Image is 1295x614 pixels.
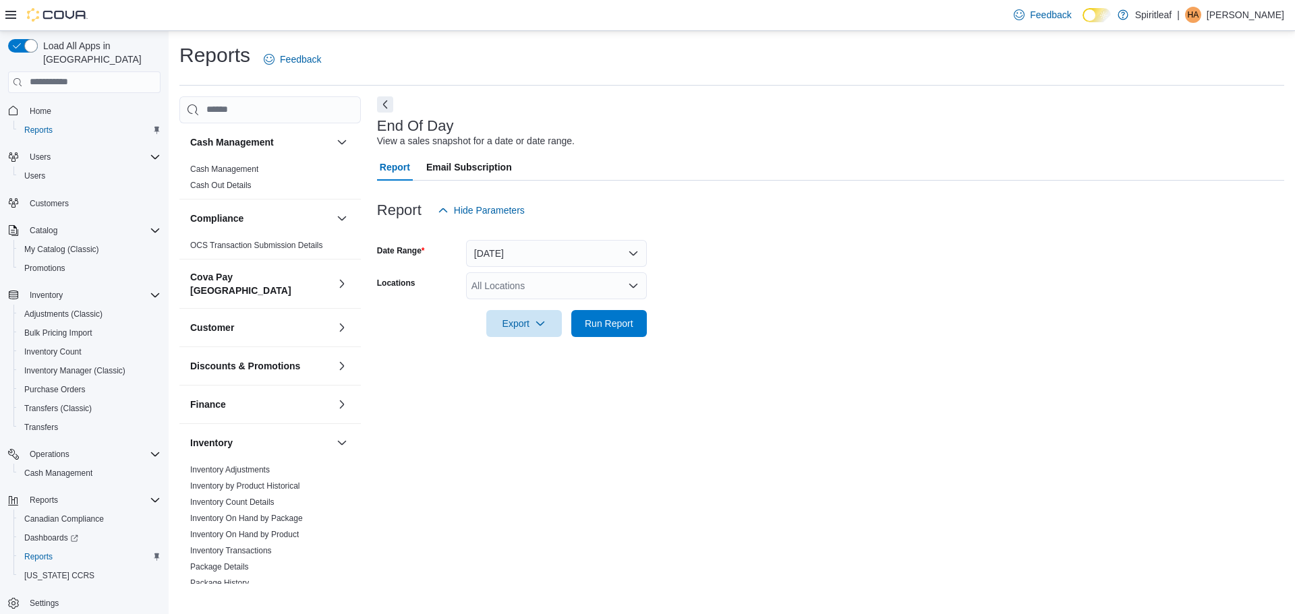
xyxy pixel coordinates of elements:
span: Canadian Compliance [24,514,104,524]
span: Catalog [30,225,57,236]
h3: Inventory [190,436,233,450]
div: View a sales snapshot for a date or date range. [377,134,575,148]
span: Purchase Orders [24,384,86,395]
button: Inventory [3,286,166,305]
button: Adjustments (Classic) [13,305,166,324]
span: OCS Transaction Submission Details [190,240,323,251]
span: Canadian Compliance [19,511,161,527]
p: [PERSON_NAME] [1207,7,1284,23]
p: | [1177,7,1180,23]
a: [US_STATE] CCRS [19,567,100,584]
button: Finance [190,398,331,411]
button: Export [486,310,562,337]
span: Dark Mode [1083,22,1083,23]
button: Reports [24,492,63,508]
button: [US_STATE] CCRS [13,566,166,585]
a: Reports [19,549,58,565]
a: Bulk Pricing Import [19,325,98,341]
span: Inventory [30,290,63,301]
a: Canadian Compliance [19,511,109,527]
button: Users [24,149,56,165]
a: Inventory On Hand by Package [190,514,303,523]
button: Cova Pay [GEOGRAPHIC_DATA] [190,270,331,297]
span: Run Report [585,317,633,330]
button: Discounts & Promotions [190,359,331,373]
button: Reports [13,121,166,140]
a: Cash Management [19,465,98,481]
span: Adjustments (Classic) [24,309,103,319]
span: Reports [24,125,53,135]
span: Inventory [24,287,161,303]
a: Adjustments (Classic) [19,306,108,322]
div: Compliance [179,237,361,259]
button: Compliance [190,212,331,225]
span: Transfers [24,422,58,433]
span: Package History [190,578,249,588]
button: Customer [334,319,350,336]
a: Inventory Count [19,344,87,360]
a: Inventory On Hand by Product [190,530,299,539]
span: Reports [19,549,161,565]
a: Package History [190,578,249,588]
button: Next [377,96,393,113]
a: OCS Transaction Submission Details [190,241,323,250]
button: Customer [190,321,331,334]
span: Transfers (Classic) [19,400,161,417]
h3: Customer [190,321,234,334]
a: Transfers (Classic) [19,400,97,417]
span: Users [24,171,45,181]
button: Inventory [24,287,68,303]
span: My Catalog (Classic) [24,244,99,255]
div: Cash Management [179,161,361,199]
span: Cash Management [190,164,258,175]
a: My Catalog (Classic) [19,241,105,257]
a: Inventory Count Details [190,497,275,507]
a: Users [19,168,51,184]
button: Run Report [571,310,647,337]
button: Users [3,148,166,166]
button: Cash Management [334,134,350,150]
a: Dashboards [19,530,84,546]
span: Inventory Count Details [190,497,275,508]
label: Date Range [377,245,425,256]
span: Feedback [1030,8,1071,22]
span: Settings [24,594,161,611]
span: Bulk Pricing Import [24,328,92,338]
h3: End Of Day [377,118,454,134]
button: Inventory Manager (Classic) [13,361,166,380]
a: Reports [19,122,58,138]
button: Open list of options [628,280,639,291]
button: Transfers (Classic) [13,399,166,418]
span: Hide Parameters [454,204,525,217]
button: Customers [3,193,166,213]
span: Inventory by Product Historical [190,481,300,491]
button: Discounts & Promotions [334,358,350,374]
span: Customers [24,195,161,212]
button: Home [3,101,166,121]
span: [US_STATE] CCRS [24,570,94,581]
button: Inventory [190,436,331,450]
span: Catalog [24,222,161,239]
button: Catalog [3,221,166,240]
button: My Catalog (Classic) [13,240,166,259]
a: Transfers [19,419,63,435]
a: Inventory Manager (Classic) [19,363,131,379]
h3: Compliance [190,212,243,225]
a: Home [24,103,57,119]
span: Transfers (Classic) [24,403,92,414]
span: Load All Apps in [GEOGRAPHIC_DATA] [38,39,161,66]
a: Inventory Transactions [190,546,272,555]
span: Operations [30,449,69,460]
button: Compliance [334,210,350,226]
span: Adjustments (Classic) [19,306,161,322]
button: Cova Pay [GEOGRAPHIC_DATA] [334,276,350,292]
span: Cash Management [24,468,92,479]
a: Feedback [258,46,326,73]
h1: Reports [179,42,250,69]
span: Users [19,168,161,184]
button: Cash Management [190,135,331,149]
button: Catalog [24,222,63,239]
button: Transfers [13,418,166,437]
